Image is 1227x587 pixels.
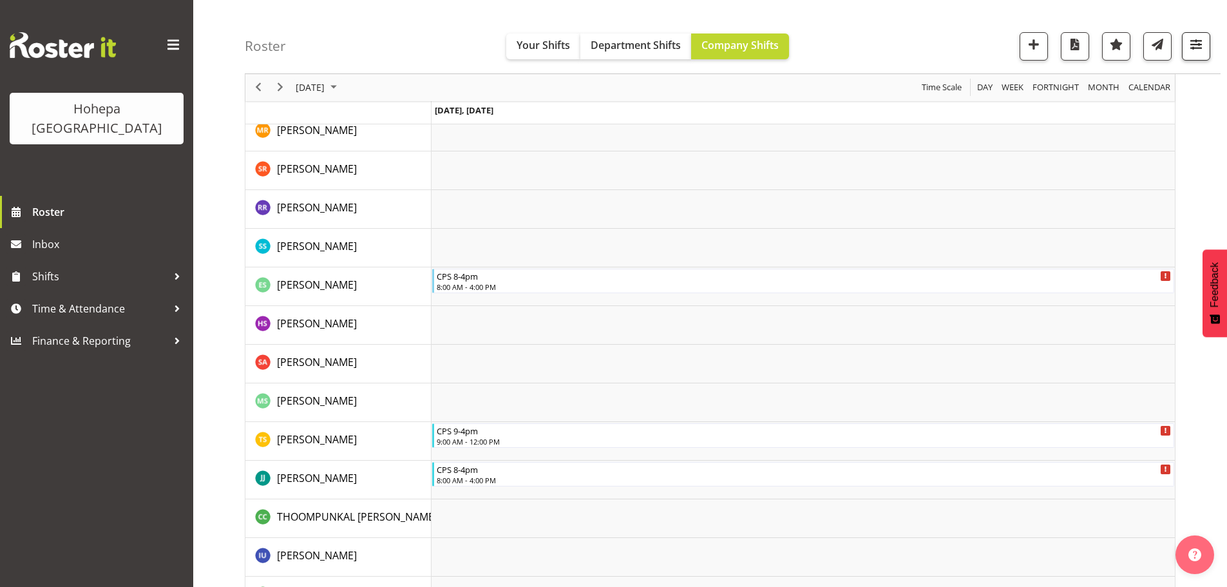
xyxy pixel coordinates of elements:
[294,80,343,96] button: September 2025
[1143,32,1172,61] button: Send a list of all shifts for the selected filtered period to all rostered employees.
[435,104,493,116] span: [DATE], [DATE]
[1188,548,1201,561] img: help-xxl-2.png
[1102,32,1130,61] button: Highlight an important date within the roster.
[591,38,681,52] span: Department Shifts
[245,151,432,190] td: RIJAL Sebina resource
[250,80,267,96] button: Previous
[1061,32,1089,61] button: Download a PDF of the roster for the current day
[245,345,432,383] td: SHRESTHA Anjana resource
[245,461,432,499] td: THEIS Jakob resource
[437,463,1171,476] div: CPS 8-4pm
[277,200,357,215] a: [PERSON_NAME]
[437,269,1171,282] div: CPS 8-4pm
[920,80,964,96] button: Time Scale
[1000,80,1025,96] span: Week
[1020,32,1048,61] button: Add a new shift
[432,423,1174,448] div: TAMIHANA Shirley"s event - CPS 9-4pm Begin From Friday, September 19, 2025 at 9:00:00 AM GMT+12:0...
[277,161,357,177] a: [PERSON_NAME]
[272,80,289,96] button: Next
[277,471,357,485] span: [PERSON_NAME]
[701,38,779,52] span: Company Shifts
[277,510,437,524] span: THOOMPUNKAL [PERSON_NAME]
[10,32,116,58] img: Rosterit website logo
[580,34,691,59] button: Department Shifts
[245,229,432,267] td: SANGEETA Shalini resource
[691,34,789,59] button: Company Shifts
[32,267,167,286] span: Shifts
[277,122,357,138] a: [PERSON_NAME]
[975,80,995,96] button: Timeline Day
[277,278,357,292] span: [PERSON_NAME]
[277,238,357,254] a: [PERSON_NAME]
[437,282,1171,292] div: 8:00 AM - 4:00 PM
[1182,32,1210,61] button: Filter Shifts
[437,424,1171,437] div: CPS 9-4pm
[277,123,357,137] span: [PERSON_NAME]
[277,509,437,524] a: THOOMPUNKAL [PERSON_NAME]
[1086,80,1122,96] button: Timeline Month
[437,475,1171,485] div: 8:00 AM - 4:00 PM
[269,74,291,101] div: next period
[277,277,357,293] a: [PERSON_NAME]
[506,34,580,59] button: Your Shifts
[277,316,357,331] a: [PERSON_NAME]
[245,538,432,577] td: UGAPO Ivandra resource
[277,393,357,409] a: [PERSON_NAME]
[976,80,994,96] span: Day
[277,354,357,370] a: [PERSON_NAME]
[1209,262,1221,307] span: Feedback
[432,462,1174,486] div: THEIS Jakob"s event - CPS 8-4pm Begin From Friday, September 19, 2025 at 8:00:00 AM GMT+12:00 End...
[1031,80,1081,96] button: Fortnight
[277,355,357,369] span: [PERSON_NAME]
[1127,80,1172,96] span: calendar
[277,470,357,486] a: [PERSON_NAME]
[32,202,187,222] span: Roster
[245,383,432,422] td: SUH Miwon resource
[294,80,326,96] span: [DATE]
[245,306,432,345] td: SHARMA Himali resource
[432,269,1174,293] div: SAPORITO Ester"s event - CPS 8-4pm Begin From Friday, September 19, 2025 at 8:00:00 AM GMT+12:00 ...
[291,74,345,101] div: September 19, 2025
[1087,80,1121,96] span: Month
[245,499,432,538] td: THOOMPUNKAL CHACKO Christy resource
[1203,249,1227,337] button: Feedback - Show survey
[245,113,432,151] td: REDA Mebrehit resource
[277,548,357,563] span: [PERSON_NAME]
[277,394,357,408] span: [PERSON_NAME]
[245,267,432,306] td: SAPORITO Ester resource
[247,74,269,101] div: previous period
[23,99,171,138] div: Hohepa [GEOGRAPHIC_DATA]
[517,38,570,52] span: Your Shifts
[1031,80,1080,96] span: Fortnight
[920,80,963,96] span: Time Scale
[277,162,357,176] span: [PERSON_NAME]
[32,235,187,254] span: Inbox
[277,432,357,447] a: [PERSON_NAME]
[245,190,432,229] td: SANDHI Ruhin resource
[277,548,357,563] a: [PERSON_NAME]
[437,436,1171,447] div: 9:00 AM - 12:00 PM
[245,39,286,53] h4: Roster
[1127,80,1173,96] button: Month
[277,239,357,253] span: [PERSON_NAME]
[1000,80,1026,96] button: Timeline Week
[32,299,167,318] span: Time & Attendance
[32,331,167,351] span: Finance & Reporting
[245,422,432,461] td: TAMIHANA Shirley resource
